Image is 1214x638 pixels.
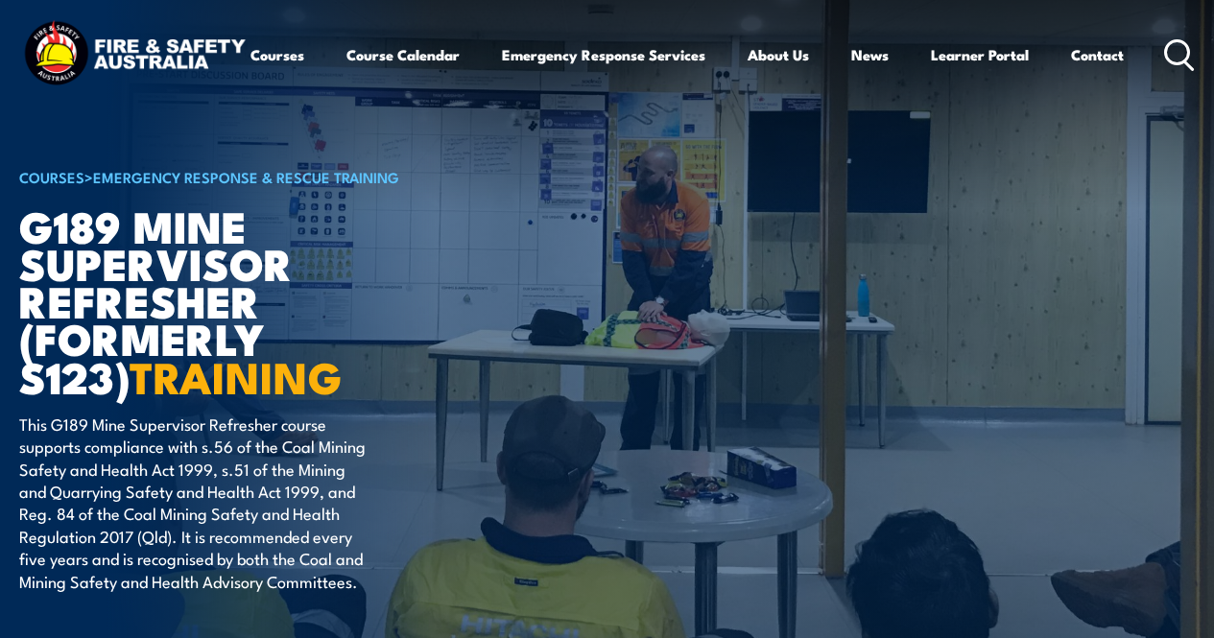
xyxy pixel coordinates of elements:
[1071,32,1124,78] a: Contact
[19,206,493,394] h1: G189 Mine Supervisor Refresher (formerly S123)
[931,32,1029,78] a: Learner Portal
[250,32,304,78] a: Courses
[93,166,399,187] a: Emergency Response & Rescue Training
[19,165,493,188] h6: >
[130,343,343,409] strong: TRAINING
[19,166,84,187] a: COURSES
[19,413,369,592] p: This G189 Mine Supervisor Refresher course supports compliance with s.56 of the Coal Mining Safet...
[346,32,460,78] a: Course Calendar
[748,32,809,78] a: About Us
[851,32,889,78] a: News
[502,32,705,78] a: Emergency Response Services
